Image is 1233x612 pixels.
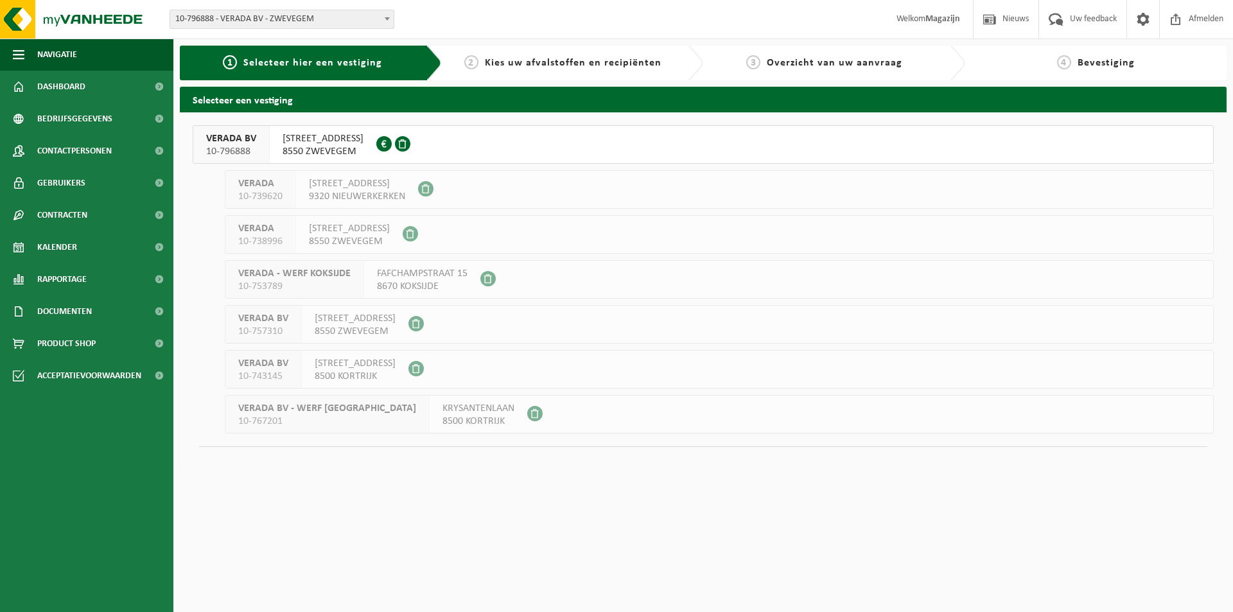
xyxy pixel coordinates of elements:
span: 4 [1057,55,1071,69]
span: VERADA [238,222,283,235]
span: VERADA BV [206,132,256,145]
h2: Selecteer een vestiging [180,87,1227,112]
span: VERADA BV - WERF [GEOGRAPHIC_DATA] [238,402,416,415]
span: 10-796888 [206,145,256,158]
span: Dashboard [37,71,85,103]
span: Acceptatievoorwaarden [37,360,141,392]
span: [STREET_ADDRESS] [309,222,390,235]
span: VERADA - WERF KOKSIJDE [238,267,351,280]
strong: Magazijn [925,14,960,24]
span: VERADA BV [238,357,288,370]
span: 8550 ZWEVEGEM [315,325,396,338]
span: KRYSANTENLAAN [442,402,514,415]
span: [STREET_ADDRESS] [315,312,396,325]
span: 10-743145 [238,370,288,383]
span: Documenten [37,295,92,328]
span: Overzicht van uw aanvraag [767,58,902,68]
span: 10-796888 - VERADA BV - ZWEVEGEM [170,10,394,29]
span: Bevestiging [1078,58,1135,68]
span: 10-739620 [238,190,283,203]
span: [STREET_ADDRESS] [315,357,396,370]
span: Gebruikers [37,167,85,199]
span: Kies uw afvalstoffen en recipiënten [485,58,661,68]
span: Rapportage [37,263,87,295]
span: VERADA [238,177,283,190]
span: [STREET_ADDRESS] [309,177,405,190]
span: Bedrijfsgegevens [37,103,112,135]
span: [STREET_ADDRESS] [283,132,363,145]
span: 8550 ZWEVEGEM [309,235,390,248]
span: 9320 NIEUWERKERKEN [309,190,405,203]
span: 8500 KORTRIJK [315,370,396,383]
span: FAFCHAMPSTRAAT 15 [377,267,468,280]
span: 1 [223,55,237,69]
span: 8550 ZWEVEGEM [283,145,363,158]
span: 10-757310 [238,325,288,338]
span: 8500 KORTRIJK [442,415,514,428]
button: VERADA BV 10-796888 [STREET_ADDRESS]8550 ZWEVEGEM [193,125,1214,164]
span: 8670 KOKSIJDE [377,280,468,293]
span: Contracten [37,199,87,231]
span: 2 [464,55,478,69]
span: 10-753789 [238,280,351,293]
span: 3 [746,55,760,69]
span: Product Shop [37,328,96,360]
span: 10-767201 [238,415,416,428]
span: Contactpersonen [37,135,112,167]
span: Selecteer hier een vestiging [243,58,382,68]
span: 10-738996 [238,235,283,248]
span: Navigatie [37,39,77,71]
span: 10-796888 - VERADA BV - ZWEVEGEM [170,10,394,28]
span: Kalender [37,231,77,263]
span: VERADA BV [238,312,288,325]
